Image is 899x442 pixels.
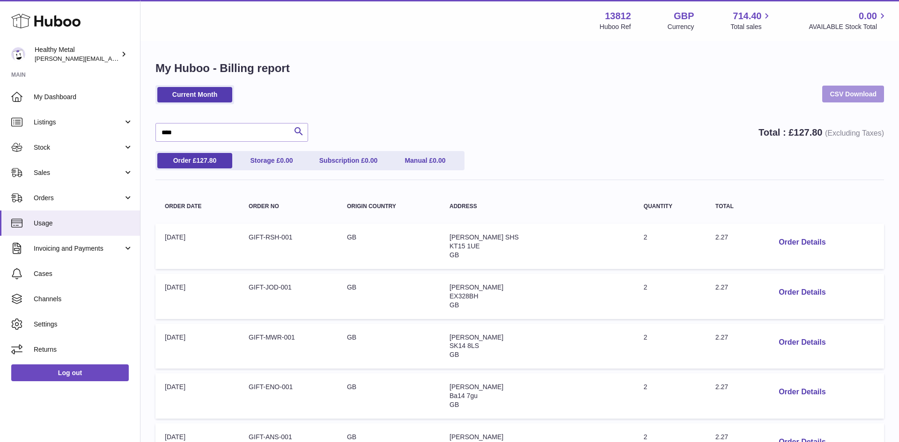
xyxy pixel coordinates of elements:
span: Channels [34,295,133,304]
h1: My Huboo - Billing report [155,61,884,76]
span: 0.00 [280,157,293,164]
span: [PERSON_NAME][EMAIL_ADDRESS][DOMAIN_NAME] [35,55,188,62]
span: AVAILABLE Stock Total [809,22,888,31]
td: GB [338,274,440,319]
button: Order Details [771,333,833,352]
a: Current Month [157,87,232,102]
span: Settings [34,320,133,329]
span: GB [449,251,459,259]
a: 714.40 Total sales [730,10,772,31]
span: 2.27 [715,333,728,341]
th: Total [706,194,762,219]
a: Subscription £0.00 [311,153,386,168]
th: Address [440,194,634,219]
span: 2.27 [715,233,728,241]
strong: 13812 [605,10,631,22]
span: 714.40 [733,10,761,22]
td: [DATE] [155,324,239,369]
button: Order Details [771,283,833,302]
span: 2.27 [715,383,728,391]
span: Usage [34,219,133,228]
td: GIFT-MWR-001 [239,324,338,369]
span: 2.27 [715,433,728,441]
span: 127.80 [794,127,822,138]
td: GB [338,324,440,369]
a: Order £127.80 [157,153,232,168]
a: Storage £0.00 [234,153,309,168]
span: GB [449,351,459,358]
span: Returns [34,345,133,354]
span: [PERSON_NAME] [449,383,503,391]
span: Cases [34,269,133,278]
span: Total sales [730,22,772,31]
span: [PERSON_NAME] SHS [449,233,519,241]
button: Order Details [771,233,833,252]
span: Invoicing and Payments [34,244,123,253]
span: [PERSON_NAME] [449,433,503,441]
div: Huboo Ref [600,22,631,31]
span: Orders [34,194,123,203]
a: CSV Download [822,86,884,102]
td: [DATE] [155,373,239,419]
span: GB [449,401,459,408]
td: GIFT-RSH-001 [239,224,338,269]
th: Order Date [155,194,239,219]
a: Manual £0.00 [388,153,463,168]
span: (Excluding Taxes) [825,129,884,137]
span: 127.80 [196,157,216,164]
span: Stock [34,143,123,152]
div: Currency [668,22,694,31]
div: Healthy Metal [35,45,119,63]
button: Order Details [771,383,833,402]
span: [PERSON_NAME] [449,283,503,291]
strong: Total : £ [759,127,884,138]
th: Quantity [634,194,706,219]
strong: GBP [674,10,694,22]
a: Log out [11,364,129,381]
span: Ba14 7gu [449,392,478,399]
img: jose@healthy-metal.com [11,47,25,61]
td: 2 [634,224,706,269]
span: EX328BH [449,292,478,300]
span: 0.00 [859,10,877,22]
a: 0.00 AVAILABLE Stock Total [809,10,888,31]
th: Order no [239,194,338,219]
span: SK14 8LS [449,342,479,349]
span: Listings [34,118,123,127]
td: 2 [634,274,706,319]
td: GB [338,373,440,419]
span: 0.00 [433,157,445,164]
span: My Dashboard [34,93,133,101]
span: KT15 1UE [449,242,480,250]
th: Origin Country [338,194,440,219]
span: 0.00 [365,157,377,164]
td: [DATE] [155,274,239,319]
td: 2 [634,324,706,369]
span: 2.27 [715,283,728,291]
td: GIFT-JOD-001 [239,274,338,319]
span: Sales [34,168,123,177]
span: GB [449,301,459,309]
td: 2 [634,373,706,419]
td: GB [338,224,440,269]
td: GIFT-ENO-001 [239,373,338,419]
span: [PERSON_NAME] [449,333,503,341]
td: [DATE] [155,224,239,269]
